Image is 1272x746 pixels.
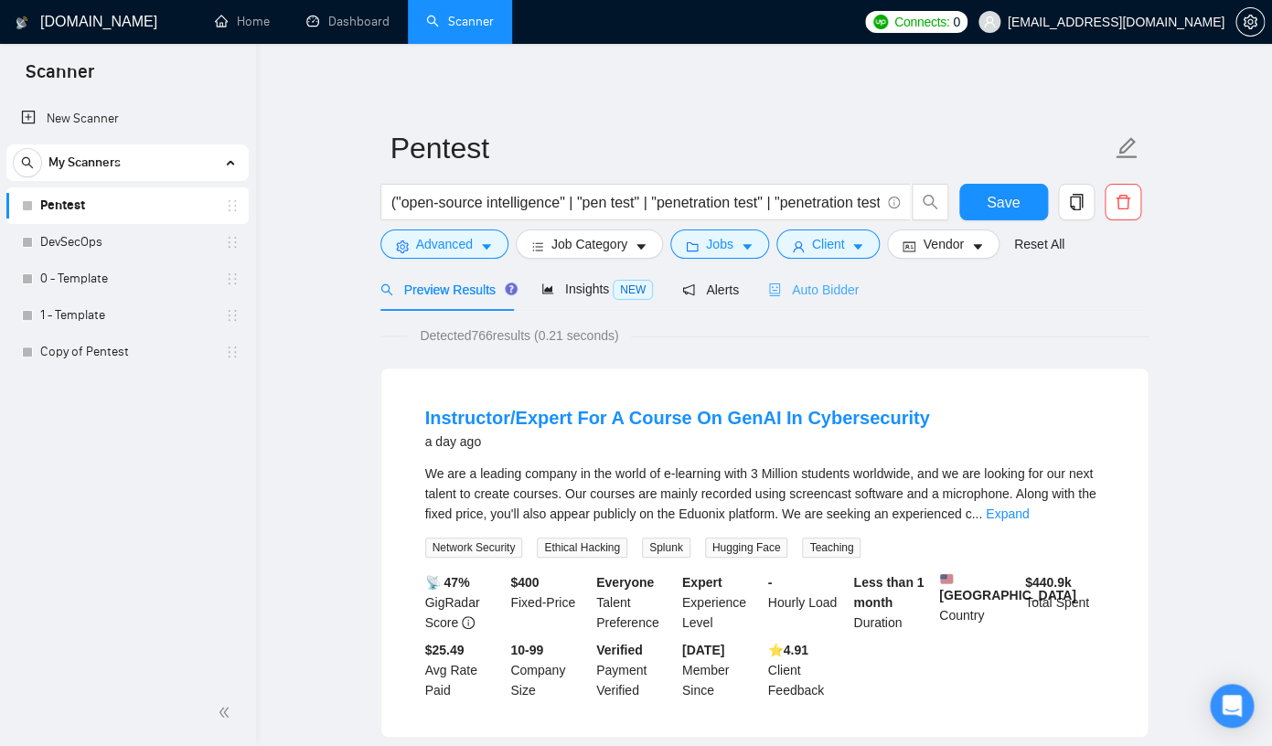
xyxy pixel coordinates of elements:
[894,12,949,32] span: Connects:
[541,282,653,296] span: Insights
[923,234,963,254] span: Vendor
[503,281,519,297] div: Tooltip anchor
[1059,194,1094,210] span: copy
[593,640,679,700] div: Payment Verified
[516,229,663,259] button: barsJob Categorycaret-down
[14,156,41,169] span: search
[40,224,214,261] a: DevSecOps
[935,572,1021,633] div: Country
[853,575,924,610] b: Less than 1 month
[768,643,808,657] b: ⭐️ 4.91
[40,261,214,297] a: 0 - Template
[986,506,1029,521] a: Expand
[596,575,654,590] b: Everyone
[850,572,935,633] div: Duration
[1025,575,1072,590] b: $ 440.9k
[983,16,996,28] span: user
[425,643,465,657] b: $25.49
[6,101,249,137] li: New Scanner
[635,240,647,253] span: caret-down
[903,240,915,253] span: idcard
[706,234,733,254] span: Jobs
[1021,572,1107,633] div: Total Spent
[1235,15,1265,29] a: setting
[425,408,930,428] a: Instructor/Expert For A Course On GenAI In Cybersecurity
[1210,684,1254,728] div: Open Intercom Messenger
[679,640,764,700] div: Member Since
[888,197,900,208] span: info-circle
[768,283,781,296] span: robot
[873,15,888,29] img: upwork-logo.png
[425,431,930,453] div: a day ago
[396,240,409,253] span: setting
[887,229,999,259] button: idcardVendorcaret-down
[462,616,475,629] span: info-circle
[1236,15,1264,29] span: setting
[939,572,1076,602] b: [GEOGRAPHIC_DATA]
[741,240,754,253] span: caret-down
[764,640,850,700] div: Client Feedback
[48,144,121,181] span: My Scanners
[416,234,473,254] span: Advanced
[851,240,864,253] span: caret-down
[507,572,593,633] div: Fixed-Price
[596,643,643,657] b: Verified
[426,14,494,29] a: searchScanner
[1115,136,1138,160] span: edit
[215,14,270,29] a: homeHome
[642,538,690,558] span: Splunk
[422,640,508,700] div: Avg Rate Paid
[480,240,493,253] span: caret-down
[971,506,982,521] span: ...
[670,229,769,259] button: folderJobscaret-down
[682,643,724,657] b: [DATE]
[987,191,1020,214] span: Save
[682,282,739,297] span: Alerts
[531,240,544,253] span: bars
[1235,7,1265,37] button: setting
[225,235,240,250] span: holder
[686,240,699,253] span: folder
[390,125,1111,171] input: Scanner name...
[407,325,631,346] span: Detected 766 results (0.21 seconds)
[971,240,984,253] span: caret-down
[705,538,788,558] span: Hugging Face
[912,184,948,220] button: search
[380,282,512,297] span: Preview Results
[768,575,773,590] b: -
[1105,184,1141,220] button: delete
[510,575,539,590] b: $ 400
[40,187,214,224] a: Pentest
[679,572,764,633] div: Experience Level
[225,345,240,359] span: holder
[425,575,470,590] b: 📡 47%
[802,538,860,558] span: Teaching
[306,14,390,29] a: dashboardDashboard
[776,229,881,259] button: userClientcaret-down
[507,640,593,700] div: Company Size
[940,572,953,585] img: 🇺🇸
[768,282,859,297] span: Auto Bidder
[425,538,523,558] span: Network Security
[913,194,947,210] span: search
[812,234,845,254] span: Client
[682,283,695,296] span: notification
[959,184,1048,220] button: Save
[380,283,393,296] span: search
[510,643,543,657] b: 10-99
[6,144,249,370] li: My Scanners
[537,538,627,558] span: Ethical Hacking
[225,308,240,323] span: holder
[40,297,214,334] a: 1 - Template
[1106,194,1140,210] span: delete
[1058,184,1095,220] button: copy
[11,59,109,97] span: Scanner
[225,198,240,213] span: holder
[391,191,880,214] input: Search Freelance Jobs...
[764,572,850,633] div: Hourly Load
[218,703,236,721] span: double-left
[792,240,805,253] span: user
[16,8,28,37] img: logo
[1014,234,1064,254] a: Reset All
[380,229,508,259] button: settingAdvancedcaret-down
